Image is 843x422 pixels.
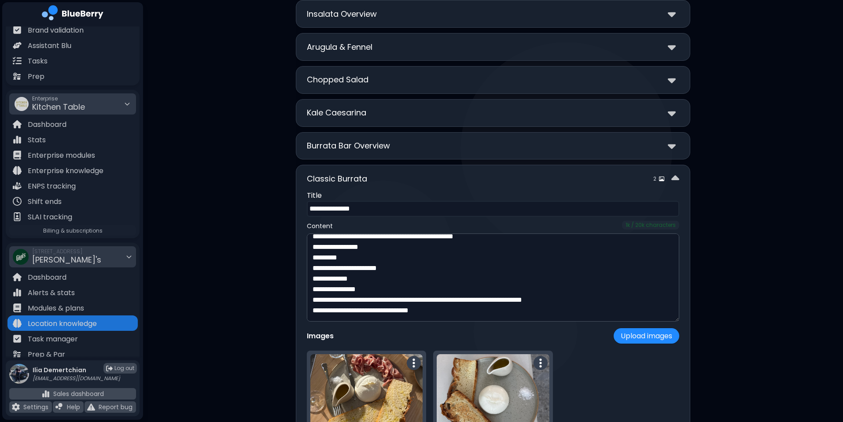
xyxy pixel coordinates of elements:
img: file icon [13,273,22,281]
img: company logo [42,5,103,23]
img: file icon [12,403,20,411]
button: Upload images [614,328,679,344]
p: Burrata Bar Overview [307,140,390,152]
p: ENPS tracking [28,181,76,192]
p: Report bug [99,403,133,411]
p: Brand validation [28,25,84,36]
img: file icon [13,212,22,221]
div: 2 [653,175,664,182]
p: Arugula & Fennel [307,41,372,53]
img: down chevron [668,7,676,20]
img: file icon [13,181,22,190]
p: Title [307,190,679,201]
img: file icon [13,197,22,206]
span: [STREET_ADDRESS] [32,248,101,255]
p: Classic Burrata [307,173,367,185]
img: down chevron [668,140,676,152]
p: [EMAIL_ADDRESS][DOMAIN_NAME] [33,375,120,382]
img: file icon [87,403,95,411]
img: file icon [13,41,22,50]
p: Enterprise modules [28,150,95,161]
img: file icon [13,334,22,343]
p: Task manager [28,334,78,344]
img: actions [412,358,415,368]
img: file icon [13,350,22,359]
p: Settings [23,403,48,411]
p: SLAI tracking [28,212,72,222]
p: Tasks [28,56,48,67]
img: down chevron [668,107,676,119]
p: Stats [28,135,46,145]
img: file icon [13,120,22,129]
p: Images [307,331,334,341]
img: profile photo [9,364,29,384]
p: Insalata Overview [307,8,377,20]
img: company thumbnail [15,97,29,111]
p: Sales dashboard [53,390,104,398]
p: Chopped Salad [307,74,368,86]
img: file icon [13,319,22,328]
img: file icon [13,56,22,65]
span: Billing & subscriptions [43,227,103,234]
a: Billing & subscriptions [9,225,136,236]
img: down chevron [668,41,676,53]
p: Help [67,403,80,411]
p: Location knowledge [28,318,97,329]
img: file icon [13,166,22,175]
p: Prep & Par [28,349,65,360]
span: Kitchen Table [32,101,85,112]
img: file icon [13,135,22,144]
p: Shift ends [28,196,62,207]
p: Dashboard [28,119,66,130]
p: Dashboard [28,272,66,283]
p: Kale Caesarina [307,107,366,119]
div: 1 k / 20k characters [622,221,679,230]
img: file icon [42,390,50,398]
label: Content [307,222,333,230]
img: file icon [13,288,22,297]
span: [PERSON_NAME]'s [32,254,101,265]
img: logout [106,365,113,372]
img: file icon [55,403,63,411]
img: actions [539,358,542,368]
img: file icon [13,151,22,159]
p: Alerts & stats [28,288,75,298]
img: file icon [13,72,22,81]
img: down chevron [671,172,679,185]
p: Modules & plans [28,303,84,314]
img: file icon [13,304,22,312]
p: Ilia Demertchian [33,366,120,374]
span: Log out [114,365,134,372]
p: Assistant Blu [28,41,71,51]
img: company thumbnail [13,249,29,265]
p: Prep [28,71,44,82]
span: Enterprise [32,95,85,102]
img: file icon [13,26,22,34]
img: down chevron [668,74,676,86]
p: Enterprise knowledge [28,166,103,176]
img: image [659,176,664,181]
